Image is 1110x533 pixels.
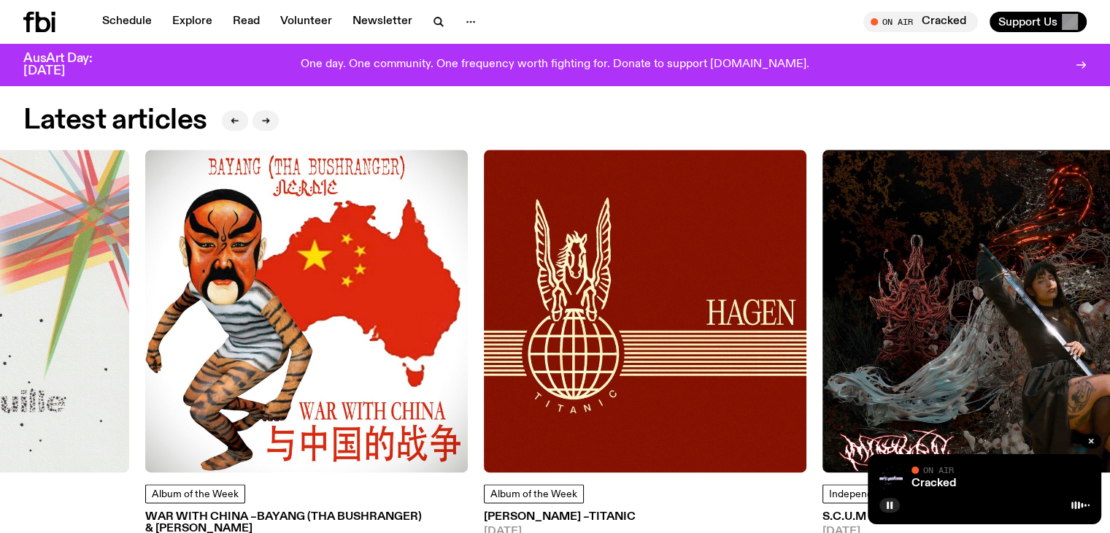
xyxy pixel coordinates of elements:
[490,489,577,499] span: Album of the Week
[152,489,239,499] span: Album of the Week
[829,489,973,499] span: Independent Artist of the Week
[863,12,978,32] button: On AirCracked
[145,484,245,503] a: Album of the Week
[822,484,979,503] a: Independent Artist of the Week
[23,107,207,134] h2: Latest articles
[23,53,117,77] h3: AusArt Day: [DATE]
[589,511,636,523] span: Titanic
[271,12,341,32] a: Volunteer
[224,12,269,32] a: Read
[484,484,584,503] a: Album of the Week
[911,478,956,489] a: Cracked
[344,12,421,32] a: Newsletter
[484,512,806,523] h3: [PERSON_NAME] –
[93,12,161,32] a: Schedule
[301,58,809,72] p: One day. One community. One frequency worth fighting for. Donate to support [DOMAIN_NAME].
[822,512,1003,523] h3: S.C.U.M
[990,12,1087,32] button: Support Us
[879,466,903,489] img: Logo for Podcast Cracked. Black background, with white writing, with glass smashing graphics
[163,12,221,32] a: Explore
[998,15,1057,28] span: Support Us
[923,465,954,475] span: On Air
